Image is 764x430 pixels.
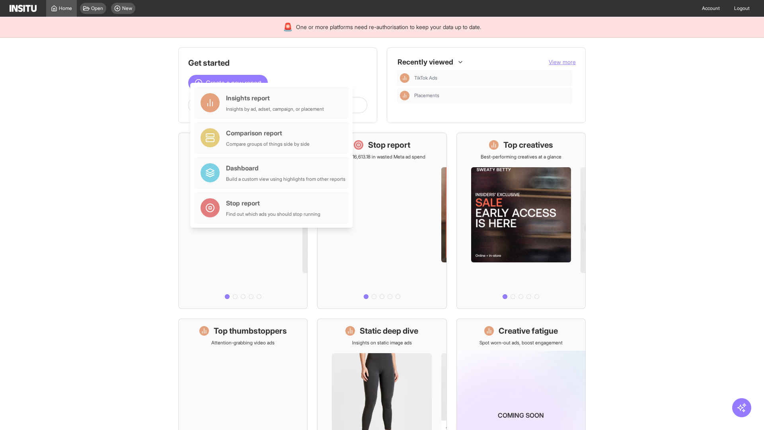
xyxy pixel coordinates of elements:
[400,91,409,100] div: Insights
[178,133,308,309] a: What's live nowSee all active ads instantly
[352,340,412,346] p: Insights on static image ads
[226,176,345,182] div: Build a custom view using highlights from other reports
[226,141,310,147] div: Compare groups of things side by side
[226,128,310,138] div: Comparison report
[122,5,132,12] span: New
[91,5,103,12] span: Open
[414,75,569,81] span: TikTok Ads
[59,5,72,12] span: Home
[226,106,324,112] div: Insights by ad, adset, campaign, or placement
[214,325,287,336] h1: Top thumbstoppers
[414,92,439,99] span: Placements
[226,211,320,217] div: Find out which ads you should stop running
[206,78,261,88] span: Create a new report
[549,58,576,66] button: View more
[10,5,37,12] img: Logo
[400,73,409,83] div: Insights
[188,57,367,68] h1: Get started
[188,75,268,91] button: Create a new report
[226,163,345,173] div: Dashboard
[211,340,275,346] p: Attention-grabbing video ads
[226,198,320,208] div: Stop report
[503,139,553,150] h1: Top creatives
[456,133,586,309] a: Top creativesBest-performing creatives at a glance
[414,75,437,81] span: TikTok Ads
[226,93,324,103] div: Insights report
[549,59,576,65] span: View more
[283,21,293,33] div: 🚨
[414,92,569,99] span: Placements
[296,23,481,31] span: One or more platforms need re-authorisation to keep your data up to date.
[368,139,410,150] h1: Stop report
[360,325,418,336] h1: Static deep dive
[338,154,425,160] p: Save £16,613.18 in wasted Meta ad spend
[317,133,446,309] a: Stop reportSave £16,613.18 in wasted Meta ad spend
[481,154,561,160] p: Best-performing creatives at a glance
